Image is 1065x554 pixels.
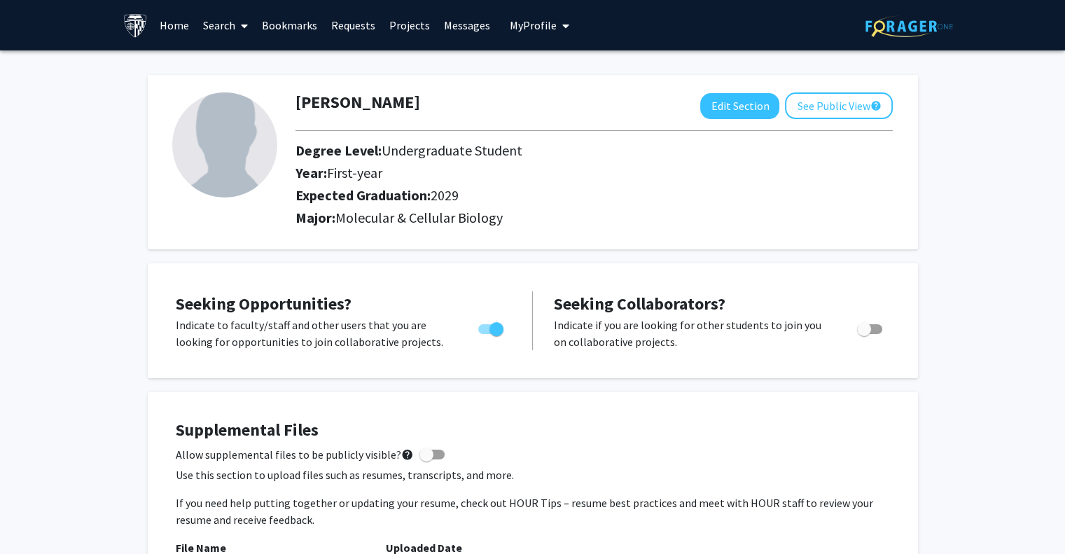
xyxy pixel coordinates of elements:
a: Projects [382,1,437,50]
a: Home [153,1,196,50]
p: If you need help putting together or updating your resume, check out HOUR Tips – resume best prac... [176,494,890,528]
div: Toggle [851,317,890,338]
h1: [PERSON_NAME] [295,92,420,113]
img: Profile Picture [172,92,277,198]
h4: Supplemental Files [176,420,890,441]
a: Search [196,1,255,50]
span: First-year [327,164,382,181]
span: My Profile [510,18,557,32]
mat-icon: help [870,97,881,114]
button: See Public View [785,92,893,119]
h2: Degree Level: [295,142,814,159]
img: ForagerOne Logo [865,15,953,37]
span: Seeking Collaborators? [554,293,725,314]
div: Toggle [473,317,511,338]
span: Molecular & Cellular Biology [335,209,503,226]
span: 2029 [431,186,459,204]
h2: Major: [295,209,893,226]
span: Seeking Opportunities? [176,293,351,314]
h2: Expected Graduation: [295,187,814,204]
mat-icon: help [401,446,414,463]
img: Johns Hopkins University Logo [123,13,148,38]
h2: Year: [295,165,814,181]
p: Indicate to faculty/staff and other users that you are looking for opportunities to join collabor... [176,317,452,350]
a: Bookmarks [255,1,324,50]
span: Allow supplemental files to be publicly visible? [176,446,414,463]
button: Edit Section [700,93,779,119]
span: Undergraduate Student [382,141,522,159]
p: Indicate if you are looking for other students to join you on collaborative projects. [554,317,830,350]
p: Use this section to upload files such as resumes, transcripts, and more. [176,466,890,483]
a: Messages [437,1,497,50]
a: Requests [324,1,382,50]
